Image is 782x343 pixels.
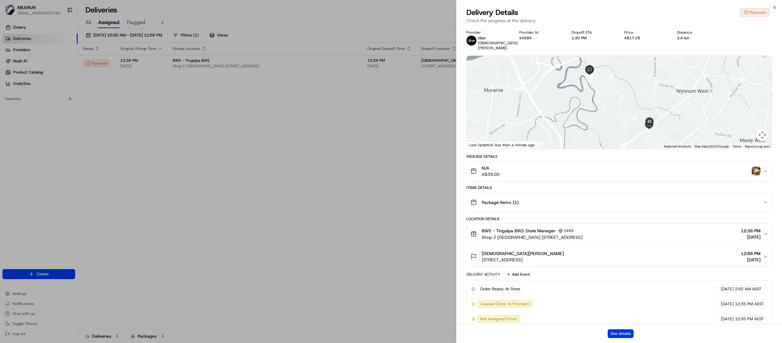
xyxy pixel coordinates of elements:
[466,36,476,46] img: uber-new-logo.jpeg
[480,286,520,292] span: Order Ready At Store
[467,141,538,149] div: Last Updated: less than a minute ago
[468,141,489,149] a: Open this area in Google Maps (opens a new window)
[608,329,634,338] button: See details
[482,199,519,205] span: Package Items ( 1 )
[721,316,734,322] span: [DATE]
[620,142,627,149] div: 12
[741,250,760,257] span: 12:56 PM
[624,36,667,41] div: A$17.28
[721,301,734,307] span: [DATE]
[466,17,772,24] p: Check the progress of the delivery.
[519,36,532,41] button: 44584
[467,161,772,181] button: N/AA$39.00photo_proof_of_delivery image
[695,145,729,148] span: Map data ©2025 Google
[466,30,509,35] div: Provider
[732,145,741,148] a: Terms
[586,75,593,82] div: 10
[478,36,486,41] span: Uber
[745,145,770,148] a: Report a map error
[466,154,772,159] div: Package Details
[624,30,667,35] div: Price
[677,36,720,41] div: 3.4 km
[741,228,760,234] span: 12:36 PM
[467,224,772,244] button: BWS - Tingalpa BWS Store Manager2485Shop 2 [GEOGRAPHIC_DATA] [STREET_ADDRESS]12:36 PM[DATE]
[735,301,764,307] span: 12:35 PM AEST
[631,114,638,121] div: 6
[721,286,734,292] span: [DATE]
[482,250,564,257] span: [DEMOGRAPHIC_DATA][PERSON_NAME]
[615,147,622,154] div: 22
[466,272,500,277] div: Delivery Activity
[466,7,518,17] span: Delivery Details
[468,141,489,149] img: Google
[752,167,760,176] img: photo_proof_of_delivery image
[677,30,720,35] div: Distance
[467,247,772,267] button: [DEMOGRAPHIC_DATA][PERSON_NAME][STREET_ADDRESS]12:56 PM[DATE]
[564,228,574,233] span: 2485
[504,271,532,278] button: Add Event
[740,8,770,17] button: Returned
[585,72,592,79] div: 9
[618,94,625,101] div: 11
[572,30,614,35] div: Dropoff ETA
[466,216,772,221] div: Location Details
[482,165,500,171] span: N/A
[756,129,769,141] button: Map camera controls
[536,141,543,147] div: 1
[519,30,562,35] div: Provider Id
[607,73,614,80] div: 7
[572,36,614,41] div: 1:30 PM
[614,147,621,154] div: 3
[482,228,555,234] span: BWS - Tingalpa BWS Store Manager
[482,234,582,240] span: Shop 2 [GEOGRAPHIC_DATA] [STREET_ADDRESS]
[467,192,772,212] button: Package Items (1)
[664,144,691,149] button: Keyboard shortcuts
[741,234,760,240] span: [DATE]
[735,286,762,292] span: 2:52 AM AEST
[480,316,517,322] span: Not Assigned Driver
[466,185,772,190] div: Items Details
[482,171,500,177] span: A$39.00
[478,41,518,51] span: [DEMOGRAPHIC_DATA][PERSON_NAME]
[741,257,760,263] span: [DATE]
[482,257,564,263] span: [STREET_ADDRESS]
[735,316,764,322] span: 12:35 PM AEST
[480,301,529,307] span: Created (Sent To Provider)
